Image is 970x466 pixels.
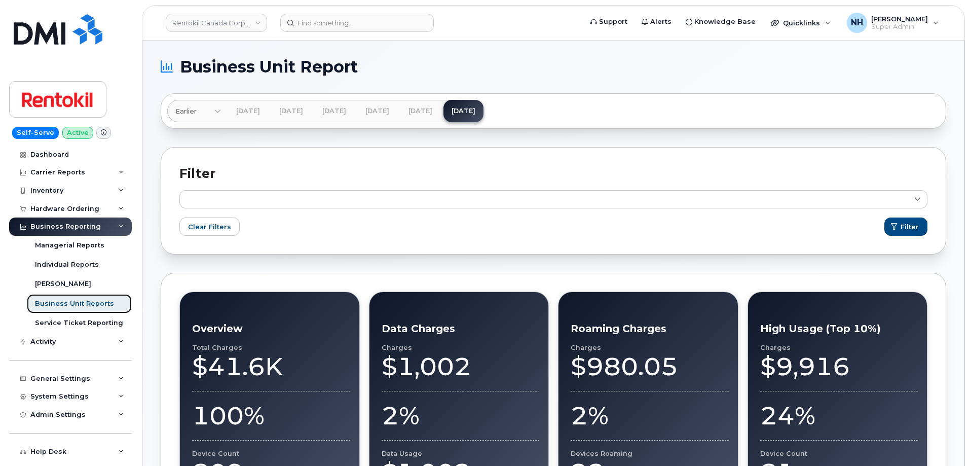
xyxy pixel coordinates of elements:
a: Earlier [167,100,221,122]
div: Device Count [192,450,350,457]
div: $1,002 [382,351,540,382]
a: [DATE] [228,100,268,122]
h2: Filter [179,166,927,181]
div: 2% [382,401,540,431]
button: Clear Filters [179,218,240,236]
div: 24% [760,401,918,431]
div: $9,916 [760,351,918,382]
a: [DATE] [357,100,397,122]
a: [DATE] [400,100,440,122]
div: Charges [382,344,540,351]
span: Earlier [175,106,197,116]
div: 100% [192,401,350,431]
h3: Overview [192,322,350,335]
div: Data Usage [382,450,540,457]
span: Filter [901,222,919,232]
button: Filter [884,218,927,236]
h3: Data Charges [382,322,540,335]
span: Clear Filters [188,222,231,232]
div: $41.6K [192,351,350,382]
div: 2% [571,401,729,431]
div: Total Charges [192,344,350,351]
h3: High Usage (Top 10%) [760,322,918,335]
a: [DATE] [271,100,311,122]
div: Charges [760,344,918,351]
span: Business Unit Report [180,59,358,75]
a: [DATE] [443,100,483,122]
a: [DATE] [314,100,354,122]
div: Devices Roaming [571,450,729,457]
div: $980.05 [571,351,729,382]
div: Device Count [760,450,918,457]
div: Charges [571,344,729,351]
h3: Roaming Charges [571,322,729,335]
